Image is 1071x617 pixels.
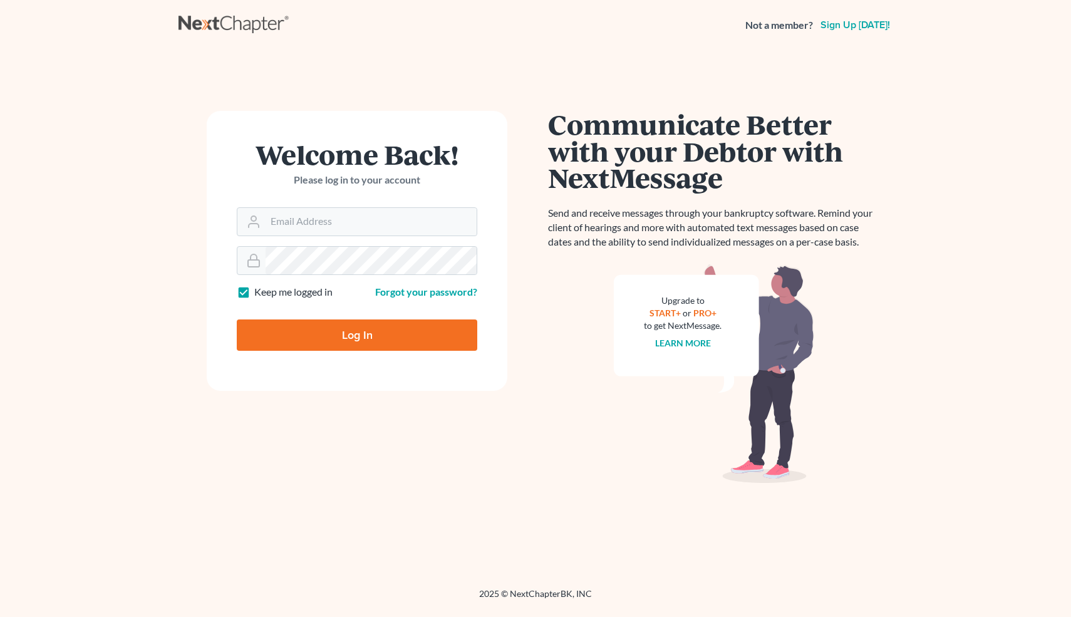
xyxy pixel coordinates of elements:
label: Keep me logged in [254,285,333,299]
a: START+ [649,308,681,318]
a: Sign up [DATE]! [818,20,892,30]
p: Please log in to your account [237,173,477,187]
input: Log In [237,319,477,351]
span: or [683,308,691,318]
h1: Welcome Back! [237,141,477,168]
p: Send and receive messages through your bankruptcy software. Remind your client of hearings and mo... [548,206,880,249]
div: Upgrade to [644,294,722,307]
a: Learn more [655,338,711,348]
div: 2025 © NextChapterBK, INC [178,588,892,610]
h1: Communicate Better with your Debtor with NextMessage [548,111,880,191]
a: Forgot your password? [375,286,477,298]
img: nextmessage_bg-59042aed3d76b12b5cd301f8e5b87938c9018125f34e5fa2b7a6b67550977c72.svg [614,264,814,484]
a: PRO+ [693,308,717,318]
strong: Not a member? [745,18,813,33]
input: Email Address [266,208,477,236]
div: to get NextMessage. [644,319,722,332]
